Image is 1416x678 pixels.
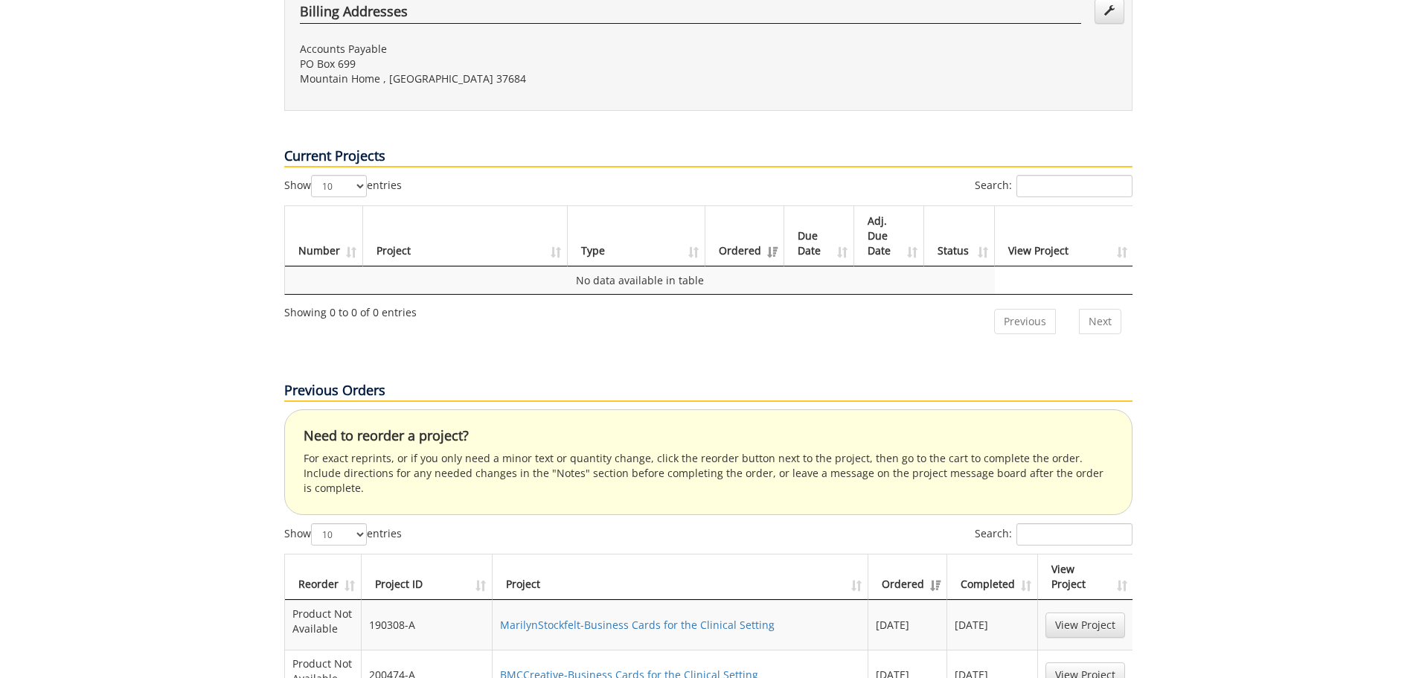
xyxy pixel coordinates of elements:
th: Ordered: activate to sort column ascending [705,206,784,266]
th: Project: activate to sort column ascending [493,554,869,600]
th: View Project: activate to sort column ascending [1038,554,1133,600]
th: Project ID: activate to sort column ascending [362,554,493,600]
p: Previous Orders [284,381,1133,402]
th: Due Date: activate to sort column ascending [784,206,854,266]
p: Product Not Available [292,607,353,636]
p: Mountain Home , [GEOGRAPHIC_DATA] 37684 [300,71,697,86]
th: Status: activate to sort column ascending [924,206,995,266]
p: Current Projects [284,147,1133,167]
td: [DATE] [947,600,1038,650]
p: PO Box 699 [300,57,697,71]
input: Search: [1016,175,1133,197]
a: Next [1079,309,1121,334]
td: [DATE] [868,600,947,650]
p: Accounts Payable [300,42,697,57]
label: Search: [975,175,1133,197]
th: Reorder: activate to sort column ascending [285,554,362,600]
label: Show entries [284,175,402,197]
th: View Project: activate to sort column ascending [995,206,1133,266]
th: Project: activate to sort column ascending [363,206,568,266]
a: MarilynStockfelt-Business Cards for the Clinical Setting [500,618,775,632]
div: Showing 0 to 0 of 0 entries [284,299,417,320]
label: Search: [975,523,1133,546]
p: For exact reprints, or if you only need a minor text or quantity change, click the reorder button... [304,451,1113,496]
th: Type: activate to sort column ascending [568,206,705,266]
select: Showentries [311,523,367,546]
h4: Need to reorder a project? [304,429,1113,444]
th: Adj. Due Date: activate to sort column ascending [854,206,924,266]
h4: Billing Addresses [300,4,1081,24]
td: No data available in table [285,266,996,294]
th: Number: activate to sort column ascending [285,206,363,266]
select: Showentries [311,175,367,197]
td: 190308-A [362,600,493,650]
input: Search: [1016,523,1133,546]
label: Show entries [284,523,402,546]
th: Completed: activate to sort column ascending [947,554,1038,600]
a: View Project [1045,613,1125,638]
th: Ordered: activate to sort column ascending [868,554,947,600]
a: Previous [994,309,1056,334]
